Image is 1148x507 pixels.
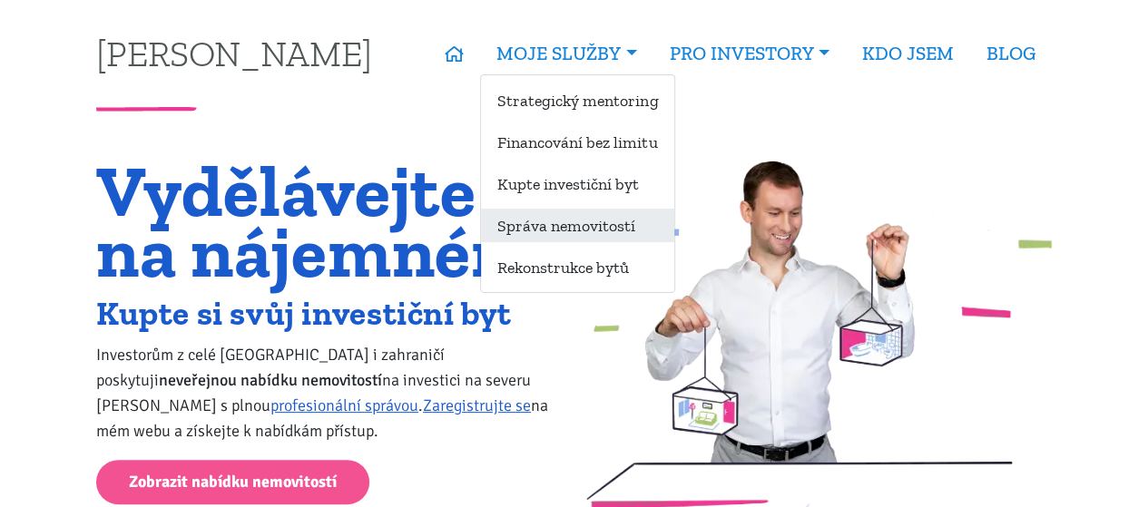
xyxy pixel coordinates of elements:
[481,167,674,200] a: Kupte investiční byt
[480,33,652,74] a: MOJE SLUŽBY
[481,83,674,117] a: Strategický mentoring
[846,33,970,74] a: KDO JSEM
[96,35,372,71] a: [PERSON_NAME]
[970,33,1052,74] a: BLOG
[96,161,562,282] h1: Vydělávejte na nájemném
[653,33,846,74] a: PRO INVESTORY
[481,125,674,159] a: Financování bez limitu
[423,395,531,415] a: Zaregistrujte se
[96,342,562,444] p: Investorům z celé [GEOGRAPHIC_DATA] i zahraničí poskytuji na investici na severu [PERSON_NAME] s ...
[481,250,674,284] a: Rekonstrukce bytů
[270,395,418,415] a: profesionální správou
[481,209,674,242] a: Správa nemovitostí
[159,370,382,390] strong: neveřejnou nabídku nemovitostí
[96,460,369,504] a: Zobrazit nabídku nemovitostí
[96,298,562,328] h2: Kupte si svůj investiční byt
